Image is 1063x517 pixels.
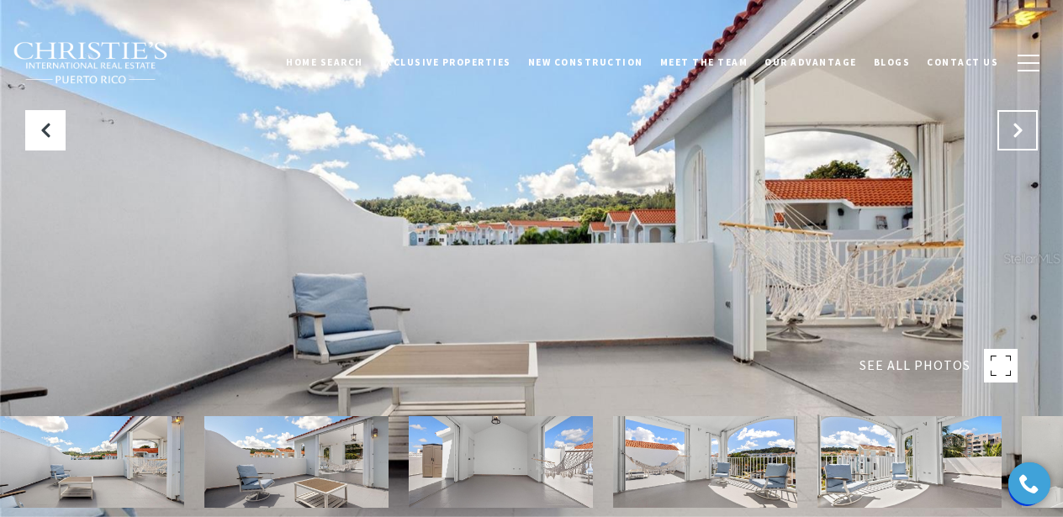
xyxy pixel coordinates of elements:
[1007,39,1050,87] button: button
[528,56,643,68] span: New Construction
[927,56,998,68] span: Contact Us
[204,416,389,508] img: 330 RESIDENCES AT ESCORIAL #330
[652,41,757,83] a: Meet the Team
[613,416,797,508] img: 330 RESIDENCES AT ESCORIAL #330
[874,56,911,68] span: Blogs
[865,41,919,83] a: Blogs
[380,56,511,68] span: Exclusive Properties
[997,110,1038,150] button: Next Slide
[756,41,865,83] a: Our Advantage
[409,416,593,508] img: 330 RESIDENCES AT ESCORIAL #330
[817,416,1002,508] img: 330 RESIDENCES AT ESCORIAL #330
[520,41,652,83] a: New Construction
[764,56,857,68] span: Our Advantage
[859,355,970,377] span: SEE ALL PHOTOS
[25,110,66,150] button: Previous Slide
[13,41,169,85] img: Christie's International Real Estate black text logo
[372,41,520,83] a: Exclusive Properties
[278,41,372,83] a: Home Search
